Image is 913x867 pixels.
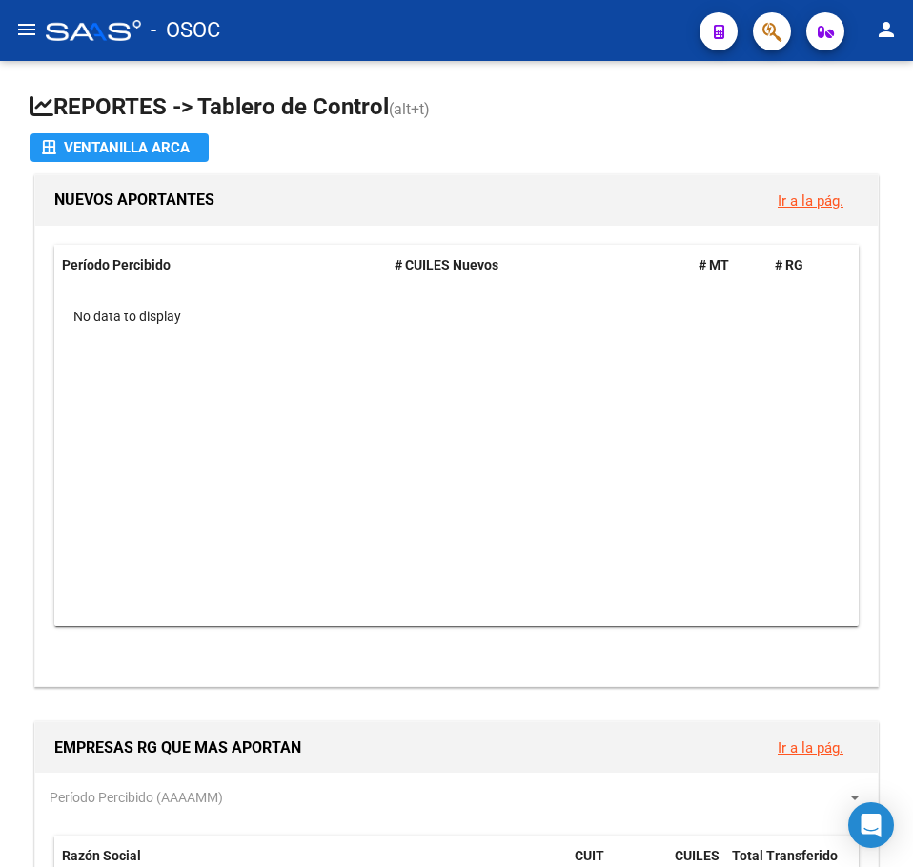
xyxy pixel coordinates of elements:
[151,10,220,51] span: - OSOC
[875,18,898,41] mat-icon: person
[30,91,883,125] h1: REPORTES -> Tablero de Control
[389,100,430,118] span: (alt+t)
[762,730,859,765] button: Ir a la pág.
[762,183,859,218] button: Ir a la pág.
[62,257,171,272] span: Período Percibido
[699,257,729,272] span: # MT
[30,133,209,162] button: Ventanilla ARCA
[767,245,843,286] datatable-header-cell: # RG
[54,245,387,286] datatable-header-cell: Período Percibido
[778,192,843,210] a: Ir a la pág.
[50,790,223,805] span: Período Percibido (AAAAMM)
[395,257,498,272] span: # CUILES Nuevos
[778,739,843,756] a: Ir a la pág.
[691,245,767,286] datatable-header-cell: # MT
[675,848,720,863] span: CUILES
[732,848,838,863] span: Total Transferido
[62,848,141,863] span: Razón Social
[54,292,858,340] div: No data to display
[54,191,214,209] span: NUEVOS APORTANTES
[54,738,301,756] span: EMPRESAS RG QUE MAS APORTAN
[387,245,691,286] datatable-header-cell: # CUILES Nuevos
[848,802,894,848] div: Open Intercom Messenger
[42,133,197,162] div: Ventanilla ARCA
[575,848,604,863] span: CUIT
[775,257,803,272] span: # RG
[15,18,38,41] mat-icon: menu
